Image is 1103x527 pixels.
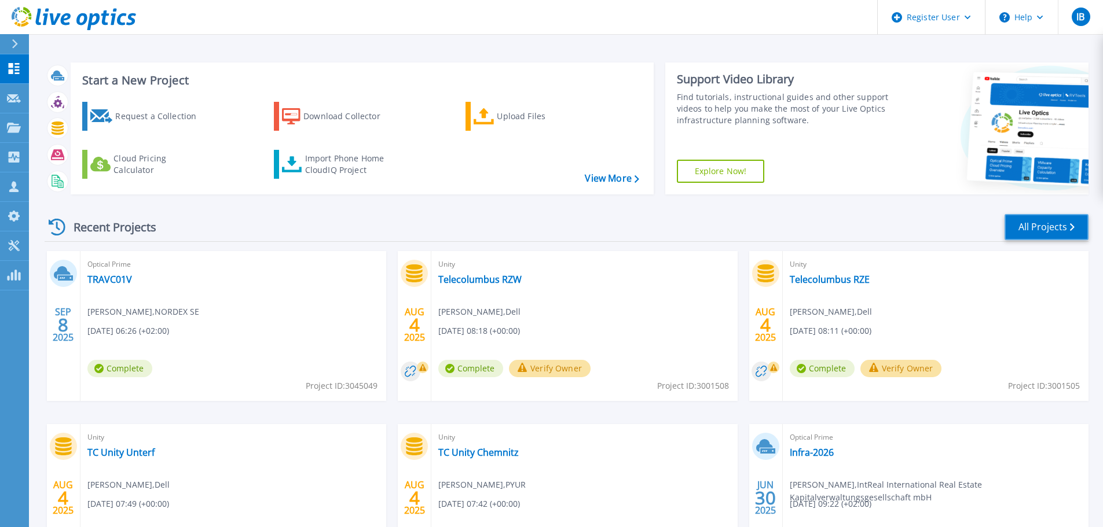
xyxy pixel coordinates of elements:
div: AUG 2025 [404,477,426,519]
span: Optical Prime [87,258,379,271]
span: 4 [58,493,68,503]
span: [PERSON_NAME] , IntReal International Real Estate Kapitalverwaltungsgesellschaft mbH [790,478,1089,504]
div: SEP 2025 [52,304,74,346]
span: [DATE] 09:22 (+02:00) [790,497,871,510]
span: [DATE] 07:42 (+00:00) [438,497,520,510]
span: Unity [438,258,730,271]
div: AUG 2025 [404,304,426,346]
a: Infra-2026 [790,447,834,458]
span: 4 [409,320,420,330]
span: Optical Prime [790,431,1082,444]
div: JUN 2025 [754,477,776,519]
a: Telecolumbus RZE [790,274,870,285]
span: [PERSON_NAME] , Dell [790,305,872,318]
span: [PERSON_NAME] , NORDEX SE [87,305,199,318]
div: Download Collector [303,105,396,128]
span: Unity [438,431,730,444]
span: IB [1076,12,1084,21]
div: AUG 2025 [754,304,776,346]
span: Complete [790,360,855,377]
a: Explore Now! [677,160,765,183]
span: Project ID: 3045049 [306,379,378,392]
span: [PERSON_NAME] , Dell [87,478,170,491]
button: Verify Owner [860,360,942,377]
div: Cloud Pricing Calculator [113,153,206,176]
a: Telecolumbus RZW [438,274,522,285]
a: View More [585,173,639,184]
span: [DATE] 08:11 (+00:00) [790,325,871,337]
span: Unity [87,431,379,444]
a: TC Unity Unterf [87,447,155,458]
span: [DATE] 06:26 (+02:00) [87,325,169,337]
span: Complete [87,360,152,377]
a: All Projects [1005,214,1089,240]
span: 30 [755,493,776,503]
span: 4 [760,320,771,330]
a: TC Unity Chemnitz [438,447,519,458]
span: [DATE] 08:18 (+00:00) [438,325,520,337]
div: Upload Files [497,105,589,128]
a: Download Collector [274,102,403,131]
a: Cloud Pricing Calculator [82,150,211,179]
div: Import Phone Home CloudIQ Project [305,153,395,176]
span: Project ID: 3001505 [1008,379,1080,392]
div: Support Video Library [677,72,893,87]
a: Request a Collection [82,102,211,131]
div: Recent Projects [45,213,172,241]
div: Find tutorials, instructional guides and other support videos to help you make the most of your L... [677,91,893,126]
h3: Start a New Project [82,74,639,87]
span: [PERSON_NAME] , Dell [438,305,521,318]
a: Upload Files [466,102,595,131]
div: Request a Collection [115,105,208,128]
span: [PERSON_NAME] , PYUR [438,478,526,491]
span: 8 [58,320,68,330]
a: TRAVC01V [87,274,132,285]
button: Verify Owner [509,360,591,377]
span: Project ID: 3001508 [657,379,729,392]
span: Unity [790,258,1082,271]
div: AUG 2025 [52,477,74,519]
span: Complete [438,360,503,377]
span: [DATE] 07:49 (+00:00) [87,497,169,510]
span: 4 [409,493,420,503]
